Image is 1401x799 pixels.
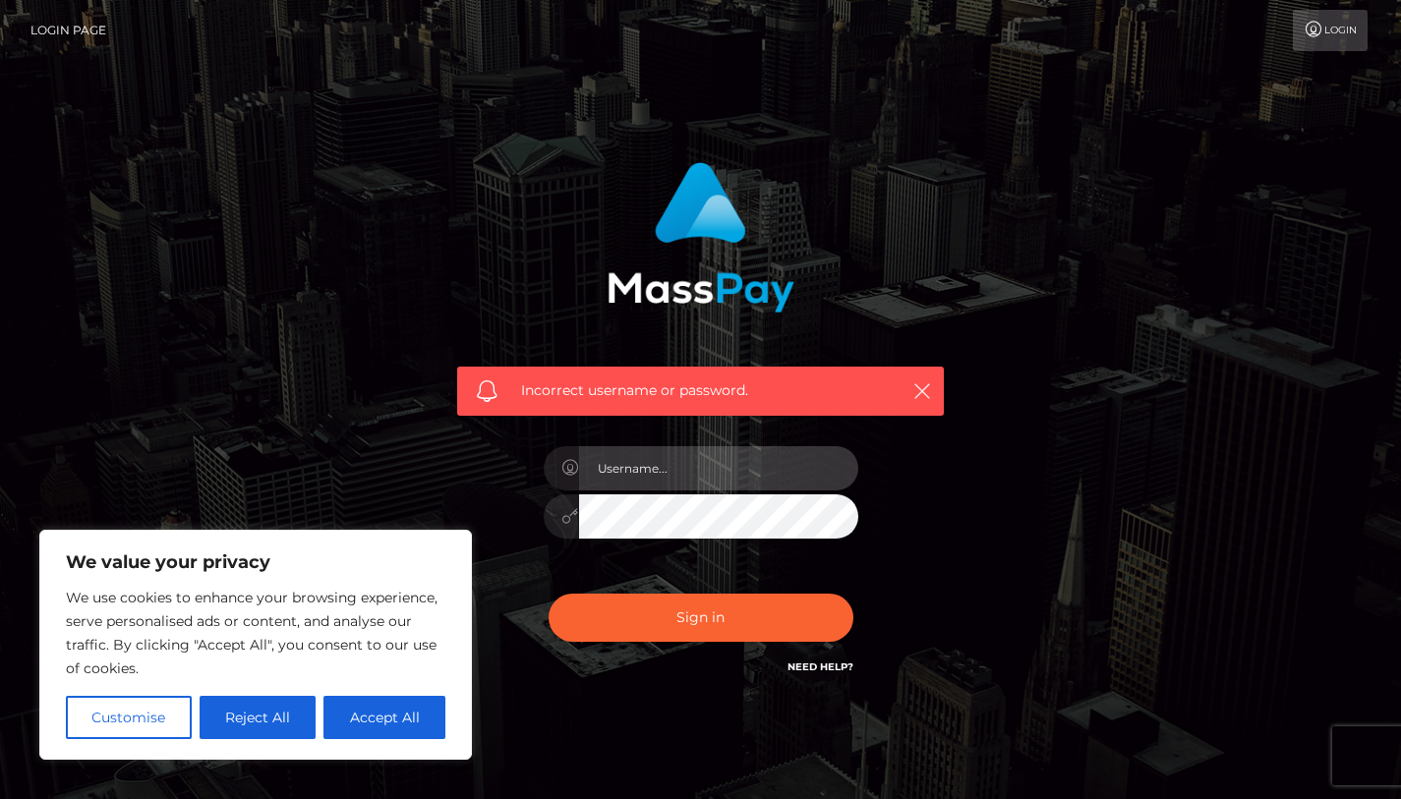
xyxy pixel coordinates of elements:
img: MassPay Login [608,162,794,313]
span: Incorrect username or password. [521,380,880,401]
p: We value your privacy [66,550,445,574]
p: We use cookies to enhance your browsing experience, serve personalised ads or content, and analys... [66,586,445,680]
a: Login [1293,10,1368,51]
a: Need Help? [788,660,853,673]
button: Customise [66,696,192,739]
button: Sign in [549,594,853,642]
button: Accept All [323,696,445,739]
a: Login Page [30,10,106,51]
button: Reject All [200,696,317,739]
div: We value your privacy [39,530,472,760]
input: Username... [579,446,858,490]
